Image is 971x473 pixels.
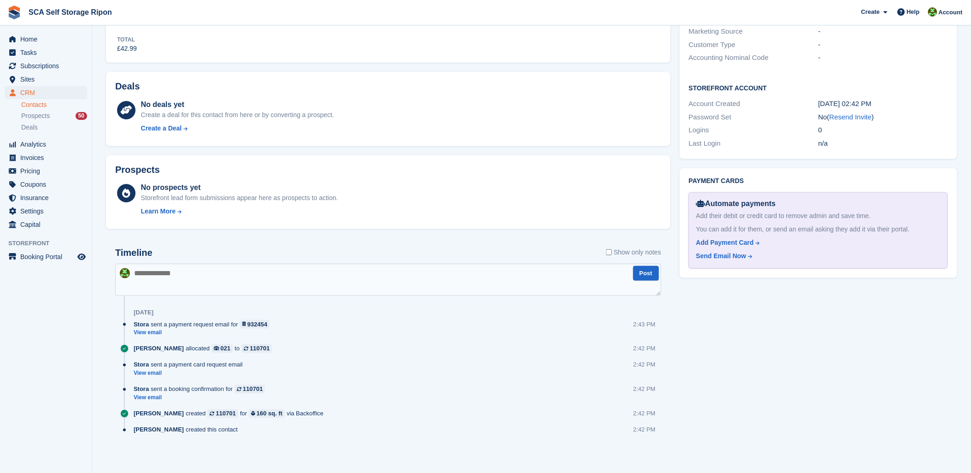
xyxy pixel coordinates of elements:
[5,59,87,72] a: menu
[134,426,242,434] div: created this contact
[141,193,338,203] div: Storefront lead form submissions appear here as prospects to action.
[134,385,149,394] span: Stora
[5,46,87,59] a: menu
[212,344,233,353] a: 021
[689,40,818,50] div: Customer Type
[5,33,87,46] a: menu
[696,211,940,221] div: Add their debit or credit card to remove admin and save time.
[5,250,87,263] a: menu
[5,73,87,86] a: menu
[20,138,76,151] span: Analytics
[606,248,612,257] input: Show only notes
[240,320,270,329] a: 932454
[134,370,247,378] a: View email
[20,73,76,86] span: Sites
[20,33,76,46] span: Home
[20,86,76,99] span: CRM
[633,361,655,369] div: 2:42 PM
[134,426,184,434] span: [PERSON_NAME]
[207,409,238,418] a: 110701
[830,113,872,121] a: Resend Invite
[21,112,50,120] span: Prospects
[241,344,272,353] a: 110701
[928,7,937,17] img: Kelly Neesham
[141,124,182,133] div: Create a Deal
[141,207,338,216] a: Learn More
[606,248,661,257] label: Show only notes
[20,151,76,164] span: Invoices
[134,409,328,418] div: created for via Backoffice
[117,35,137,44] div: Total
[134,329,274,337] a: View email
[134,394,270,402] a: View email
[818,112,948,123] div: No
[818,138,948,149] div: n/a
[5,86,87,99] a: menu
[5,218,87,231] a: menu
[5,138,87,151] a: menu
[633,426,655,434] div: 2:42 PM
[689,125,818,136] div: Logins
[827,113,874,121] span: ( )
[696,238,936,248] a: Add Payment Card
[696,238,754,248] div: Add Payment Card
[221,344,231,353] div: 021
[141,110,334,120] div: Create a deal for this contact from here or by converting a prospect.
[689,83,948,92] h2: Storefront Account
[689,26,818,37] div: Marketing Source
[689,112,818,123] div: Password Set
[134,344,184,353] span: [PERSON_NAME]
[633,266,659,281] button: Post
[249,409,285,418] a: 160 sq. ft
[120,268,130,278] img: Kelly Neesham
[633,344,655,353] div: 2:42 PM
[5,151,87,164] a: menu
[696,198,940,209] div: Automate payments
[818,125,948,136] div: 0
[20,191,76,204] span: Insurance
[689,177,948,185] h2: Payment cards
[134,344,277,353] div: allocated to
[76,112,87,120] div: 50
[8,239,92,248] span: Storefront
[21,101,87,109] a: Contacts
[134,320,274,329] div: sent a payment request email for
[115,248,153,258] h2: Timeline
[20,218,76,231] span: Capital
[818,26,948,37] div: -
[5,178,87,191] a: menu
[5,191,87,204] a: menu
[25,5,116,20] a: SCA Self Storage Ripon
[818,40,948,50] div: -
[20,205,76,218] span: Settings
[134,320,149,329] span: Stora
[235,385,265,394] a: 110701
[7,6,21,19] img: stora-icon-8386f47178a22dfd0bd8f6a31ec36ba5ce8667c1dd55bd0f319d3a0aa187defe.svg
[216,409,235,418] div: 110701
[20,250,76,263] span: Booking Portal
[861,7,880,17] span: Create
[696,251,747,261] div: Send Email Now
[117,44,137,53] div: £42.99
[21,111,87,121] a: Prospects 50
[247,320,267,329] div: 932454
[633,320,655,329] div: 2:43 PM
[76,251,87,262] a: Preview store
[20,59,76,72] span: Subscriptions
[257,409,282,418] div: 160 sq. ft
[689,138,818,149] div: Last Login
[939,8,963,17] span: Account
[633,409,655,418] div: 2:42 PM
[818,99,948,109] div: [DATE] 02:42 PM
[134,385,270,394] div: sent a booking confirmation for
[115,81,140,92] h2: Deals
[134,409,184,418] span: [PERSON_NAME]
[134,361,149,369] span: Stora
[20,178,76,191] span: Coupons
[134,309,153,316] div: [DATE]
[689,99,818,109] div: Account Created
[907,7,920,17] span: Help
[115,165,160,175] h2: Prospects
[141,182,338,193] div: No prospects yet
[5,165,87,177] a: menu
